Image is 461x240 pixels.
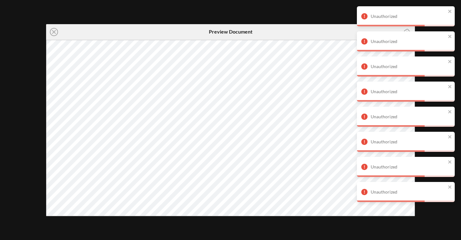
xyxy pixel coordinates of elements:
[209,29,252,35] h6: Preview Document
[448,159,452,165] button: close
[448,134,452,140] button: close
[448,34,452,40] button: close
[371,14,446,19] div: Unauthorized
[371,114,446,119] div: Unauthorized
[448,109,452,115] button: close
[371,89,446,94] div: Unauthorized
[371,64,446,69] div: Unauthorized
[371,139,446,144] div: Unauthorized
[371,39,446,44] div: Unauthorized
[448,184,452,190] button: close
[371,189,446,195] div: Unauthorized
[448,84,452,90] button: close
[371,164,446,169] div: Unauthorized
[448,9,452,15] button: close
[448,59,452,65] button: close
